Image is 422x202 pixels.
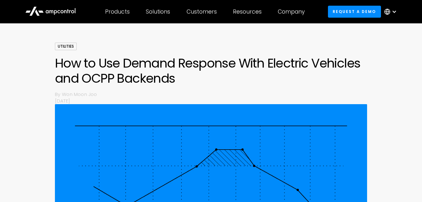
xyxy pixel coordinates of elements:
div: Products [105,8,130,15]
div: Customers [187,8,217,15]
div: Solutions [146,8,170,15]
h1: How to Use Demand Response With Electric Vehicles and OCPP Backends [55,56,367,86]
a: Request a demo [328,6,381,17]
div: Company [278,8,305,15]
p: [DATE] [55,98,367,104]
p: By [55,91,62,98]
div: Utilities [55,43,77,50]
div: Resources [233,8,262,15]
p: Won Moon Joo [62,91,367,98]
